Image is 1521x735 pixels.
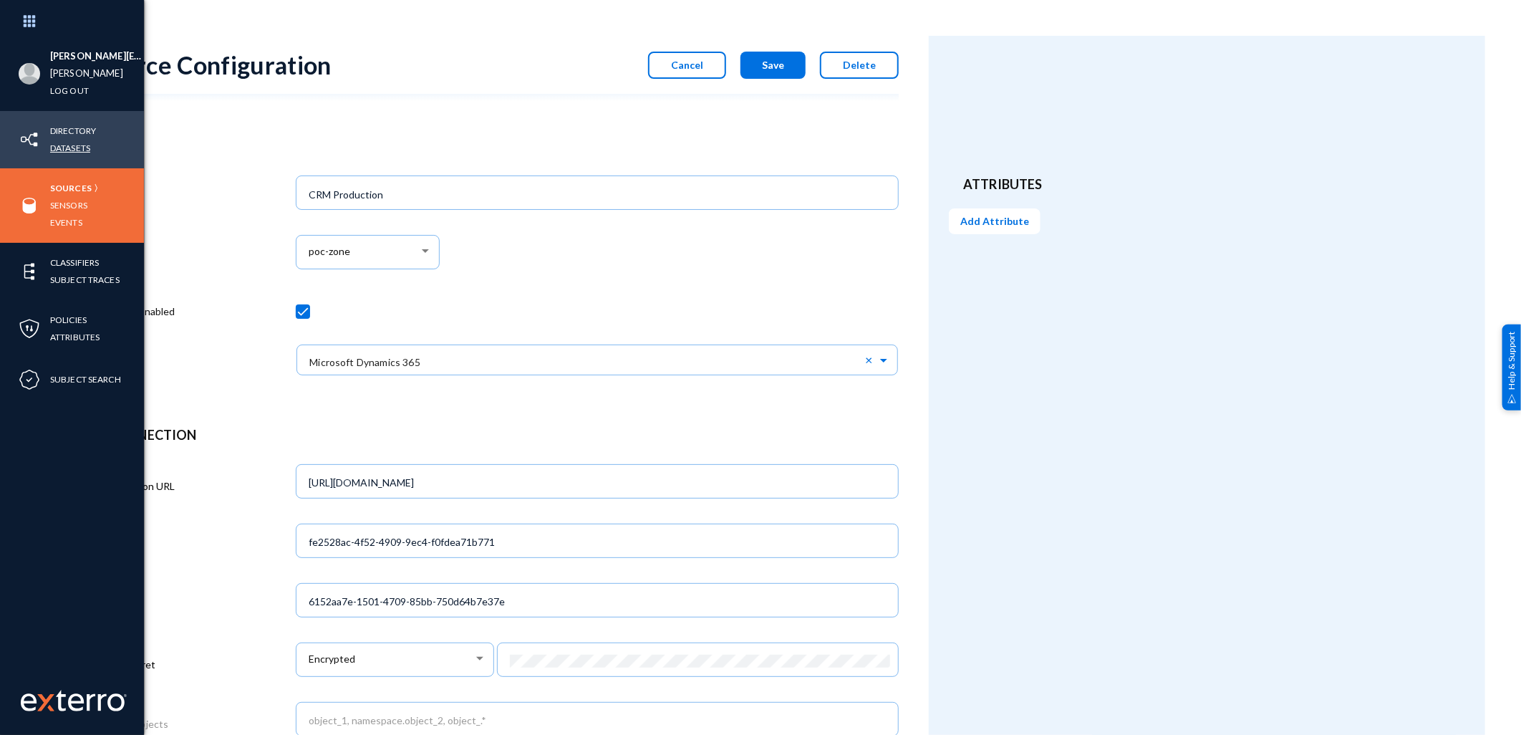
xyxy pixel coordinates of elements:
[19,63,40,85] img: blank-profile-picture.png
[309,536,891,549] input: 12345678-1234-1234-1234-123456789012
[109,137,884,156] header: Info
[648,52,726,79] button: Cancel
[19,129,40,150] img: icon-inventory.svg
[19,261,40,282] img: icon-elements.svg
[309,595,891,608] input: 12345678-1234-1234-1234-123456789012
[762,59,784,71] span: Save
[50,140,90,156] a: Datasets
[50,65,123,82] a: [PERSON_NAME]
[865,353,877,366] span: Clear all
[19,195,40,216] img: icon-sources.svg
[50,254,99,271] a: Classifiers
[309,714,891,727] input: object_1, namespace.object_2, object_.*
[50,312,87,328] a: Policies
[1507,394,1517,403] img: help_support.svg
[50,329,100,345] a: Attributes
[50,82,89,99] a: Log out
[671,59,703,71] span: Cancel
[50,371,121,388] a: Subject Search
[50,197,87,213] a: Sensors
[109,426,884,445] header: Connection
[50,48,144,65] li: [PERSON_NAME][EMAIL_ADDRESS][PERSON_NAME][DOMAIN_NAME]
[95,50,332,80] div: Source Configuration
[820,52,899,79] button: Delete
[37,694,54,711] img: exterro-logo.svg
[960,215,1029,227] span: Add Attribute
[21,690,127,711] img: exterro-work-mark.svg
[1502,325,1521,410] div: Help & Support
[309,476,891,489] input: https://myorg.crm.dynamics.com
[8,6,51,37] img: app launcher
[50,123,96,139] a: Directory
[740,52,806,79] button: Save
[309,246,350,258] span: poc-zone
[963,175,1451,194] header: Attributes
[309,653,355,666] span: Encrypted
[50,272,120,288] a: Subject Traces
[19,318,40,340] img: icon-policies.svg
[50,214,82,231] a: Events
[50,180,92,196] a: Sources
[19,369,40,390] img: icon-compliance.svg
[843,59,876,71] span: Delete
[949,208,1040,234] button: Add Attribute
